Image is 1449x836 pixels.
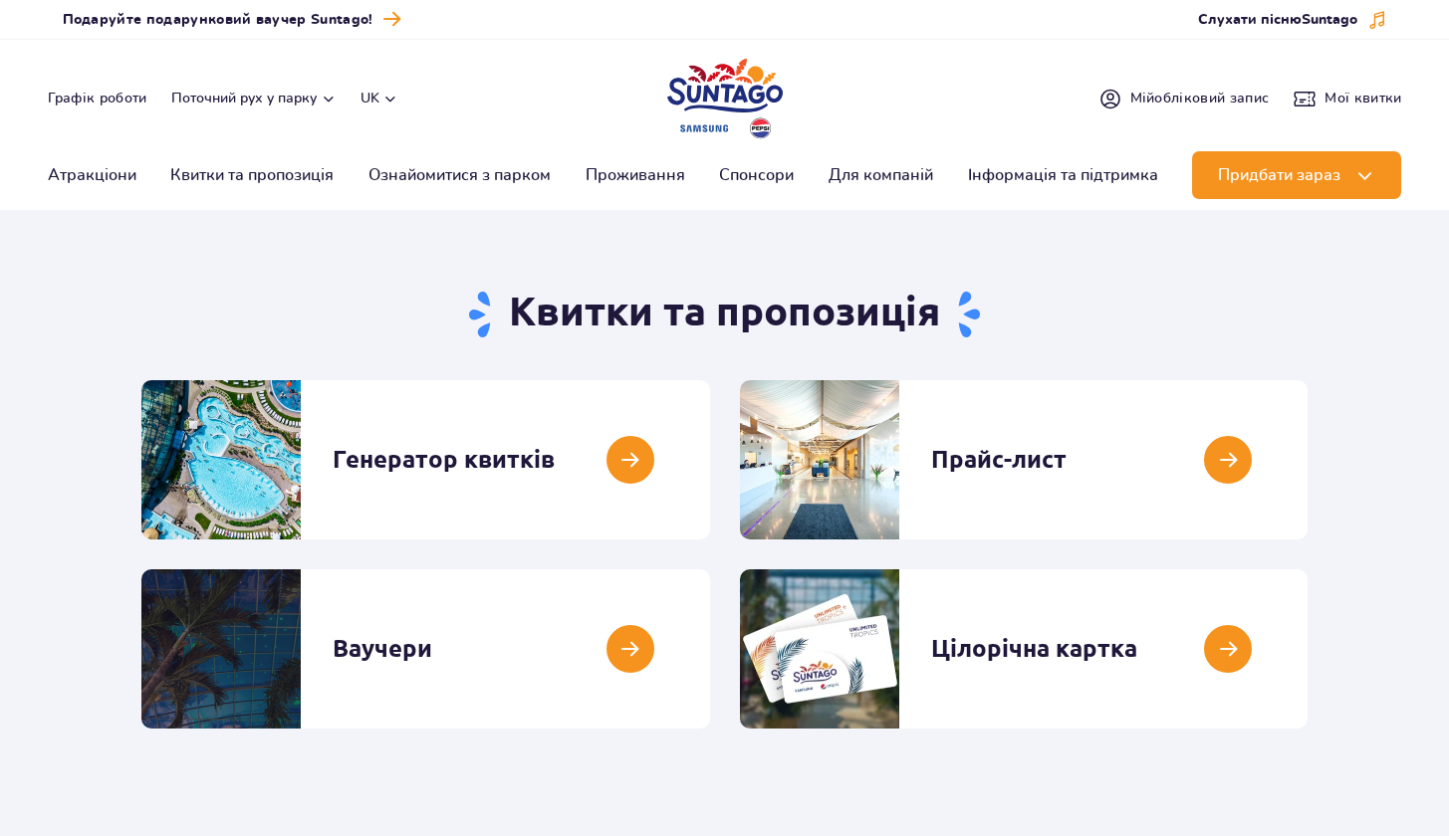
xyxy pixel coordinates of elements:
span: Слухати пісню [1198,10,1357,30]
a: Мійобліковий запис [1098,87,1270,110]
a: Проживання [586,151,685,199]
button: uk [361,89,398,108]
a: Подаруйте подарунковий ваучер Suntago! [63,6,401,33]
a: Квитки та пропозиція [170,151,334,199]
span: Придбати зараз [1218,166,1340,184]
button: Придбати зараз [1192,151,1401,199]
a: Для компаній [829,151,933,199]
span: Мої квитки [1325,89,1401,108]
a: Інформація та підтримка [968,151,1158,199]
span: Мій обліковий запис [1130,89,1270,108]
a: Спонсори [719,151,794,199]
a: Графік роботи [48,89,147,108]
a: Атракціони [48,151,136,199]
h1: Квитки та пропозиція [141,287,1308,340]
button: Слухати піснюSuntago [1198,10,1387,30]
a: Мої квитки [1293,87,1401,110]
a: Ознайомитися з парком [368,151,551,199]
button: Поточний рух у парку [171,91,337,106]
span: Suntago [1302,13,1357,27]
span: Подаруйте подарунковий ваучер Suntago! [63,10,373,30]
a: Park of Poland [667,50,783,141]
